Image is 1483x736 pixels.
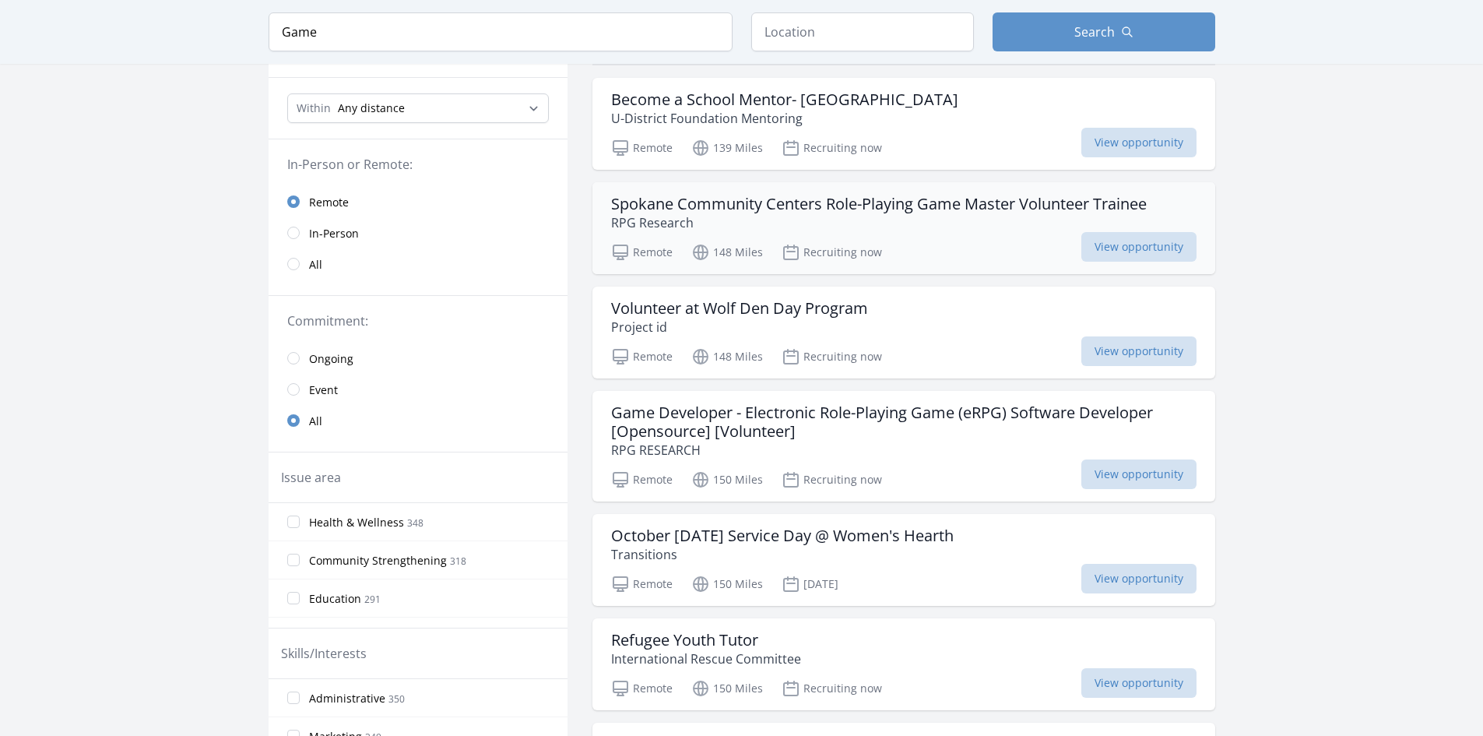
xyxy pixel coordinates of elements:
a: Become a School Mentor- [GEOGRAPHIC_DATA] U-District Foundation Mentoring Remote 139 Miles Recrui... [592,78,1215,170]
span: View opportunity [1081,128,1197,157]
span: 291 [364,593,381,606]
a: Event [269,374,568,405]
p: 150 Miles [691,470,763,489]
a: Refugee Youth Tutor International Rescue Committee Remote 150 Miles Recruiting now View opportunity [592,618,1215,710]
span: Search [1074,23,1115,41]
input: Education 291 [287,592,300,604]
span: Administrative [309,691,385,706]
legend: Issue area [281,468,341,487]
h3: October [DATE] Service Day @ Women's Hearth [611,526,954,545]
span: 348 [407,516,423,530]
p: [DATE] [782,575,838,593]
legend: Commitment: [287,312,549,330]
p: Remote [611,243,673,262]
a: Ongoing [269,343,568,374]
p: Remote [611,139,673,157]
h3: Game Developer - Electronic Role-Playing Game (eRPG) Software Developer [Opensource] [Volunteer] [611,403,1197,441]
p: RPG RESEARCH [611,441,1197,460]
p: Project id [611,318,868,336]
input: Community Strengthening 318 [287,554,300,566]
h3: Become a School Mentor- [GEOGRAPHIC_DATA] [611,90,958,109]
a: All [269,248,568,280]
p: Recruiting now [782,139,882,157]
a: October [DATE] Service Day @ Women's Hearth Transitions Remote 150 Miles [DATE] View opportunity [592,514,1215,606]
p: Recruiting now [782,470,882,489]
span: 318 [450,555,466,568]
p: 150 Miles [691,575,763,593]
p: Recruiting now [782,679,882,698]
span: Event [309,382,338,398]
a: Spokane Community Centers Role-Playing Game Master Volunteer Trainee RPG Research Remote 148 Mile... [592,182,1215,274]
p: Remote [611,679,673,698]
input: Location [751,12,974,51]
button: Search [993,12,1215,51]
span: Remote [309,195,349,210]
span: View opportunity [1081,564,1197,593]
h3: Refugee Youth Tutor [611,631,801,650]
h3: Spokane Community Centers Role-Playing Game Master Volunteer Trainee [611,195,1147,213]
a: Volunteer at Wolf Den Day Program Project id Remote 148 Miles Recruiting now View opportunity [592,287,1215,379]
legend: Skills/Interests [281,644,367,663]
span: View opportunity [1081,460,1197,489]
h3: Volunteer at Wolf Den Day Program [611,299,868,318]
a: Remote [269,186,568,217]
input: Administrative 350 [287,692,300,704]
p: Recruiting now [782,347,882,366]
p: Recruiting now [782,243,882,262]
p: Remote [611,470,673,489]
p: International Rescue Committee [611,650,801,668]
span: Community Strengthening [309,553,447,569]
span: 350 [388,692,405,706]
input: Keyword [269,12,733,51]
span: View opportunity [1081,232,1197,262]
p: 148 Miles [691,347,763,366]
select: Search Radius [287,93,549,123]
span: In-Person [309,226,359,241]
span: View opportunity [1081,336,1197,366]
span: Education [309,591,361,607]
span: All [309,414,322,429]
p: Remote [611,575,673,593]
p: RPG Research [611,213,1147,232]
a: All [269,405,568,436]
p: Remote [611,347,673,366]
p: 150 Miles [691,679,763,698]
span: All [309,257,322,273]
p: 139 Miles [691,139,763,157]
p: U-District Foundation Mentoring [611,109,958,128]
span: Ongoing [309,351,353,367]
span: Health & Wellness [309,515,404,530]
p: 148 Miles [691,243,763,262]
input: Health & Wellness 348 [287,516,300,528]
a: In-Person [269,217,568,248]
span: View opportunity [1081,668,1197,698]
p: Transitions [611,545,954,564]
legend: In-Person or Remote: [287,155,549,174]
a: Game Developer - Electronic Role-Playing Game (eRPG) Software Developer [Opensource] [Volunteer] ... [592,391,1215,502]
